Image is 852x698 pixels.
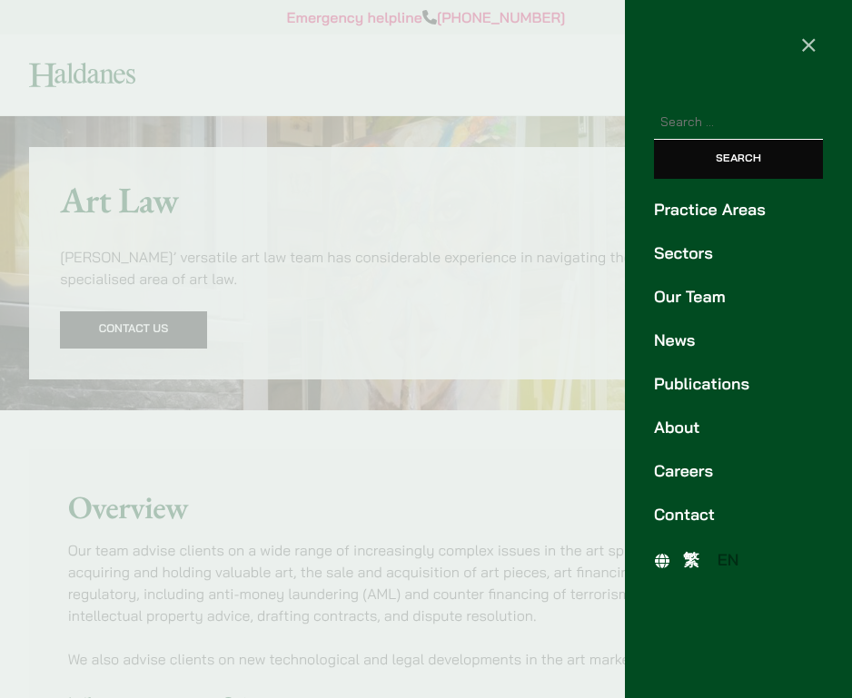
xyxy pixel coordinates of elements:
input: Search [654,140,823,179]
a: Practice Areas [654,198,823,222]
a: Sectors [654,241,823,266]
a: 繁 [674,547,708,574]
span: EN [718,550,739,570]
span: × [800,27,817,60]
a: About [654,416,823,440]
a: Careers [654,459,823,484]
a: Our Team [654,285,823,310]
input: Search for: [654,106,823,140]
span: 繁 [683,550,699,570]
a: Publications [654,372,823,397]
a: Contact [654,503,823,527]
a: News [654,329,823,353]
a: EN [708,547,748,574]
